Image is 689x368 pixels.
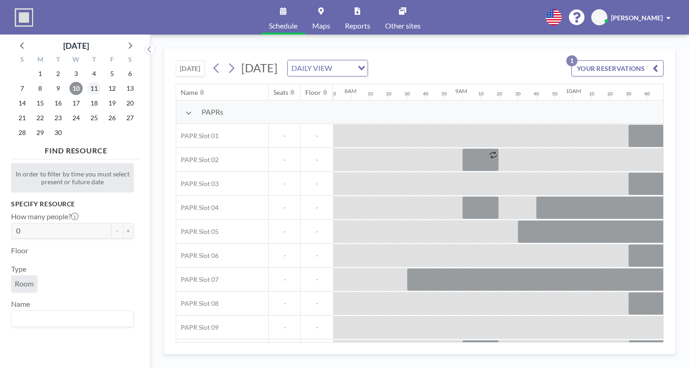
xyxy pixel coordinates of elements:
span: PAPR Slot 09 [176,323,219,332]
button: + [123,223,134,239]
span: Sunday, September 7, 2025 [16,82,29,95]
span: Monday, September 15, 2025 [34,97,47,110]
span: PAPR Slot 01 [176,132,219,140]
span: PAPR Slot 08 [176,299,219,308]
div: Seats [273,88,288,97]
input: Search for option [12,313,128,325]
span: Saturday, September 20, 2025 [124,97,137,110]
span: Saturday, September 6, 2025 [124,67,137,80]
span: PAPRs [202,107,223,117]
div: 10AM [566,88,581,94]
span: [DATE] [241,61,278,75]
div: S [121,54,139,66]
span: Sunday, September 21, 2025 [16,111,29,124]
span: - [269,228,300,236]
div: Floor [305,88,321,97]
div: W [67,54,85,66]
div: 40 [423,91,428,97]
span: Room [15,279,34,288]
span: KL [595,13,603,22]
div: 8AM [344,88,356,94]
span: Tuesday, September 30, 2025 [52,126,65,139]
span: - [269,299,300,308]
div: M [31,54,49,66]
input: Search for option [335,62,352,74]
button: - [112,223,123,239]
span: Thursday, September 25, 2025 [88,111,101,124]
span: Wednesday, September 24, 2025 [70,111,83,124]
span: PAPR Slot 06 [176,251,219,260]
span: - [301,228,333,236]
img: organization-logo [15,8,33,27]
span: Friday, September 19, 2025 [106,97,119,110]
span: - [269,204,300,212]
span: - [301,204,333,212]
div: 9AM [455,88,467,94]
button: [DATE] [176,60,205,76]
span: Thursday, September 11, 2025 [88,82,101,95]
span: PAPR Slot 03 [176,180,219,188]
span: Sunday, September 28, 2025 [16,126,29,139]
span: Other sites [385,22,421,29]
span: - [269,180,300,188]
h4: FIND RESOURCE [11,142,141,155]
span: Monday, September 1, 2025 [34,67,47,80]
div: 20 [497,91,502,97]
span: Friday, September 5, 2025 [106,67,119,80]
div: 20 [607,91,613,97]
span: Tuesday, September 9, 2025 [52,82,65,95]
label: Type [11,264,26,274]
div: 40 [644,91,650,97]
span: Friday, September 12, 2025 [106,82,119,95]
span: - [301,180,333,188]
div: F [103,54,121,66]
div: 50 [331,91,336,97]
div: [DATE] [63,39,89,52]
div: In order to filter by time you must select present or future date [11,163,134,193]
span: Sunday, September 14, 2025 [16,97,29,110]
div: 20 [386,91,392,97]
div: 30 [626,91,631,97]
span: Thursday, September 4, 2025 [88,67,101,80]
span: - [301,275,333,284]
span: Monday, September 29, 2025 [34,126,47,139]
span: Monday, September 8, 2025 [34,82,47,95]
span: DAILY VIEW [290,62,334,74]
label: Name [11,299,30,309]
span: Saturday, September 13, 2025 [124,82,137,95]
span: - [269,156,300,164]
span: - [301,251,333,260]
div: 50 [663,91,668,97]
h3: Specify resource [11,200,134,208]
div: 50 [552,91,558,97]
span: - [269,251,300,260]
span: Monday, September 22, 2025 [34,111,47,124]
div: 10 [368,91,373,97]
span: PAPR Slot 07 [176,275,219,284]
span: Thursday, September 18, 2025 [88,97,101,110]
div: S [13,54,31,66]
span: Tuesday, September 2, 2025 [52,67,65,80]
div: 40 [534,91,539,97]
span: - [269,275,300,284]
span: Tuesday, September 23, 2025 [52,111,65,124]
label: Floor [11,246,28,255]
span: - [301,299,333,308]
span: - [301,156,333,164]
span: Wednesday, September 17, 2025 [70,97,83,110]
span: Maps [312,22,330,29]
span: - [269,132,300,140]
span: Reports [345,22,370,29]
span: Wednesday, September 3, 2025 [70,67,83,80]
label: How many people? [11,212,78,221]
span: Saturday, September 27, 2025 [124,111,137,124]
div: 50 [441,91,447,97]
button: YOUR RESERVATIONS1 [571,60,664,76]
div: Search for option [12,311,133,327]
div: 10 [589,91,594,97]
div: 30 [404,91,410,97]
span: PAPR Slot 02 [176,156,219,164]
span: - [269,323,300,332]
div: 30 [515,91,521,97]
div: T [85,54,103,66]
